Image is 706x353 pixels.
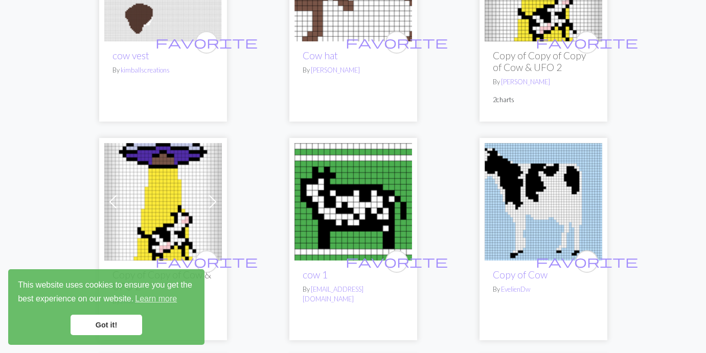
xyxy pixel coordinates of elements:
p: By [303,65,404,75]
a: Cow & UFO 2 [104,196,222,205]
a: cow 1 [303,269,328,280]
img: Cow [485,143,602,261]
a: dismiss cookie message [71,315,142,335]
span: favorite [536,34,638,50]
a: Copy of Cow [493,269,548,280]
i: favourite [536,32,638,53]
span: favorite [536,253,638,269]
p: By [493,77,594,87]
i: favourite [155,251,258,272]
button: favourite [576,250,598,273]
i: favourite [346,32,448,53]
a: cow vest [112,50,149,61]
div: cookieconsent [8,269,204,345]
a: [EMAIL_ADDRESS][DOMAIN_NAME] [303,285,363,303]
a: Cow [485,196,602,205]
h2: Copy of Copy of Cow & UFO 2 [112,269,214,292]
span: favorite [155,253,258,269]
a: kimballscreations [121,66,170,74]
i: favourite [536,251,638,272]
p: By [112,65,214,75]
a: EvelienDw [501,285,530,293]
p: By [493,285,594,294]
i: favourite [155,32,258,53]
img: Cow & UFO 2 [104,143,222,261]
button: favourite [385,31,408,54]
a: [PERSON_NAME] [501,78,550,86]
img: cow 1 [294,143,412,261]
span: favorite [155,34,258,50]
a: cow 1 [294,196,412,205]
button: favourite [576,31,598,54]
p: By [303,285,404,304]
button: favourite [385,250,408,273]
p: 2 charts [493,95,594,105]
span: favorite [346,34,448,50]
i: favourite [346,251,448,272]
span: favorite [346,253,448,269]
a: Cow hat [303,50,338,61]
a: learn more about cookies [133,291,178,307]
button: favourite [195,250,218,273]
h2: Copy of Copy of Copy of Cow & UFO 2 [493,50,594,73]
span: This website uses cookies to ensure you get the best experience on our website. [18,279,195,307]
button: favourite [195,31,218,54]
a: [PERSON_NAME] [311,66,360,74]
